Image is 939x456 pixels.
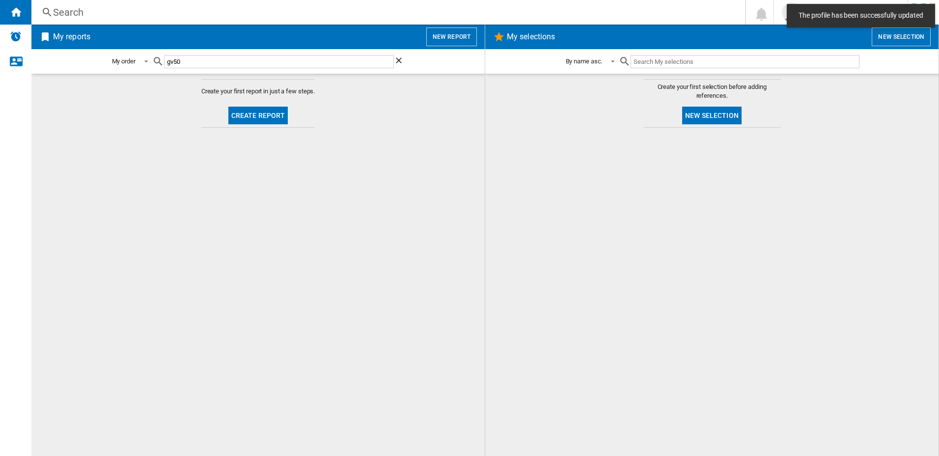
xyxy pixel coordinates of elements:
button: Create report [228,107,288,124]
ng-md-icon: Clear search [394,56,406,67]
button: New report [426,28,477,46]
h2: My reports [51,28,92,46]
div: Search [53,5,719,19]
div: My order [112,57,136,65]
img: alerts-logo.svg [10,30,22,42]
span: The profile has been successfully updated [796,11,926,21]
span: Create your first report in just a few steps. [201,87,315,96]
img: profile.jpg [782,2,801,22]
button: New selection [682,107,742,124]
input: Search My selections [631,55,859,68]
span: Create your first selection before adding references. [643,83,781,100]
div: By name asc. [566,57,603,65]
h2: My selections [505,28,557,46]
button: New selection [872,28,931,46]
input: Search My reports [164,55,394,68]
